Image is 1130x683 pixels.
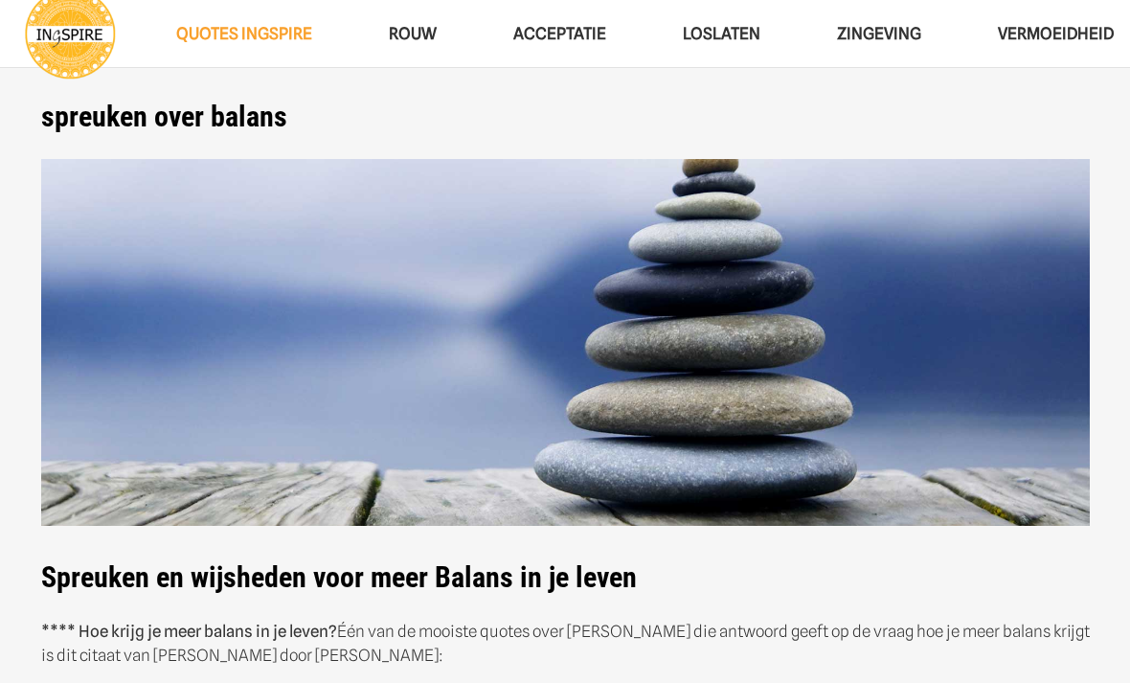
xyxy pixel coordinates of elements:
[513,24,606,43] span: Acceptatie
[41,560,637,594] strong: Spreuken en wijsheden voor meer Balans in je leven
[475,10,644,58] a: AcceptatieAcceptatie Menu
[799,10,960,58] a: ZingevingZingeving Menu
[41,620,1090,668] p: Één van de mooiste quotes over [PERSON_NAME] die antwoord geeft op de vraag hoe je meer balans kr...
[998,24,1114,43] span: VERMOEIDHEID
[176,24,312,43] span: QUOTES INGSPIRE
[389,24,437,43] span: ROUW
[138,10,350,58] a: QUOTES INGSPIREQUOTES INGSPIRE Menu
[41,622,337,641] strong: **** Hoe krijg je meer balans in je leven?
[683,24,760,43] span: Loslaten
[350,10,475,58] a: ROUWROUW Menu
[837,24,921,43] span: Zingeving
[41,100,1090,134] h1: spreuken over balans
[41,159,1090,527] img: De mooiste spreuken over Balans en innerlijke rust - citaten van Ingspire
[644,10,799,58] a: LoslatenLoslaten Menu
